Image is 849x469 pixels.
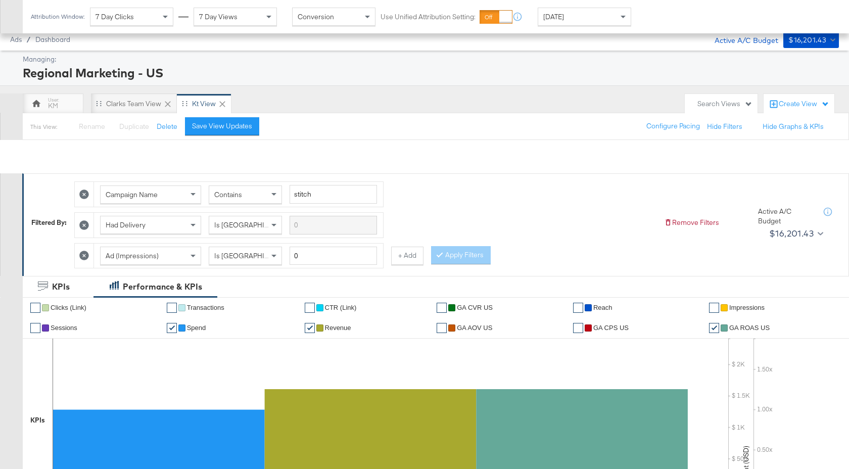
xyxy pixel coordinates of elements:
[10,35,22,43] span: Ads
[30,323,40,333] a: ✔
[51,324,77,332] span: Sessions
[325,304,357,311] span: CTR (Link)
[763,122,824,131] button: Hide Graphs & KPIs
[30,303,40,313] a: ✔
[35,35,70,43] a: Dashboard
[199,12,238,21] span: 7 Day Views
[187,324,206,332] span: Spend
[457,304,493,311] span: GA CVR US
[783,32,839,48] button: $16,201.43
[290,247,377,265] input: Enter a number
[79,122,105,131] span: Rename
[30,13,85,20] div: Attribution Window:
[639,117,707,135] button: Configure Pacing
[23,64,836,81] div: Regional Marketing - US
[543,12,564,21] span: [DATE]
[381,12,476,22] label: Use Unified Attribution Setting:
[214,251,292,260] span: Is [GEOGRAPHIC_DATA]
[290,185,377,204] input: Enter a search term
[96,12,134,21] span: 7 Day Clicks
[573,323,583,333] a: ✔
[769,226,814,241] div: $16,201.43
[707,122,742,131] button: Hide Filters
[765,225,825,242] button: $16,201.43
[119,122,149,131] span: Duplicate
[123,281,202,293] div: Performance & KPIs
[664,218,719,227] button: Remove Filters
[167,303,177,313] a: ✔
[185,117,259,135] button: Save View Updates
[22,35,35,43] span: /
[96,101,102,106] div: Drag to reorder tab
[697,99,752,109] div: Search Views
[182,101,187,106] div: Drag to reorder tab
[391,247,423,265] button: + Add
[298,12,334,21] span: Conversion
[106,251,159,260] span: Ad (Impressions)
[325,324,351,332] span: Revenue
[167,323,177,333] a: ✔
[214,190,242,199] span: Contains
[290,216,377,234] input: Enter a search term
[214,220,292,229] span: Is [GEOGRAPHIC_DATA]
[709,303,719,313] a: ✔
[106,220,146,229] span: Had Delivery
[573,303,583,313] a: ✔
[192,99,216,109] div: kt View
[457,324,492,332] span: GA AOV US
[779,99,829,109] div: Create View
[187,304,224,311] span: Transactions
[30,415,45,425] div: KPIs
[106,99,161,109] div: Clarks Team View
[157,122,177,131] button: Delete
[192,121,252,131] div: Save View Updates
[593,324,629,332] span: GA CPS US
[51,304,86,311] span: Clicks (Link)
[305,323,315,333] a: ✔
[437,303,447,313] a: ✔
[709,323,719,333] a: ✔
[23,55,836,64] div: Managing:
[106,190,158,199] span: Campaign Name
[788,34,826,46] div: $16,201.43
[30,123,57,131] div: This View:
[305,303,315,313] a: ✔
[758,207,814,225] div: Active A/C Budget
[729,324,770,332] span: GA ROAS US
[52,281,70,293] div: KPIs
[729,304,765,311] span: Impressions
[31,218,67,227] div: Filtered By:
[48,101,58,111] div: KM
[437,323,447,333] a: ✔
[704,32,778,47] div: Active A/C Budget
[593,304,612,311] span: Reach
